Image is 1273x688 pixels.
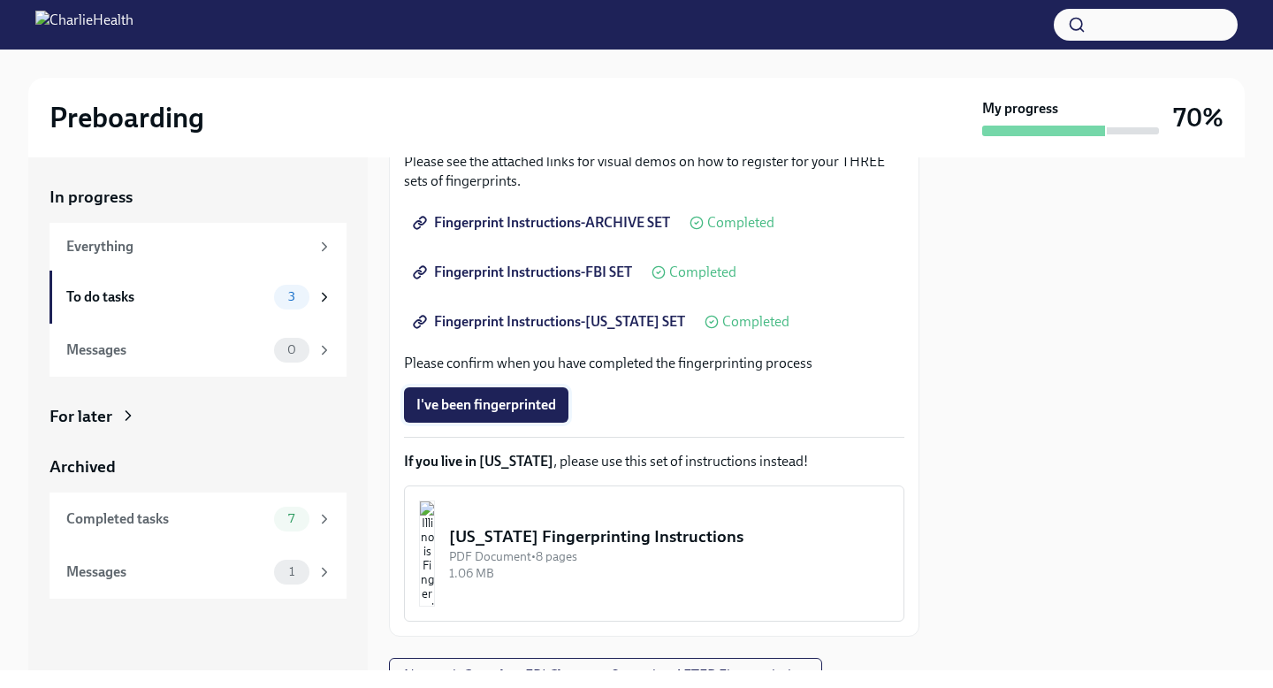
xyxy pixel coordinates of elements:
div: Everything [66,237,309,256]
a: For later [50,405,347,428]
div: Messages [66,340,267,360]
a: Everything [50,223,347,271]
strong: If you live in [US_STATE] [404,453,553,470]
span: Completed [707,216,774,230]
a: In progress [50,186,347,209]
button: I've been fingerprinted [404,387,568,423]
span: I've been fingerprinted [416,396,556,414]
span: Fingerprint Instructions-ARCHIVE SET [416,214,670,232]
a: Fingerprint Instructions-ARCHIVE SET [404,205,682,241]
img: CharlieHealth [35,11,133,39]
button: [US_STATE] Fingerprinting InstructionsPDF Document•8 pages1.06 MB [404,485,904,622]
a: Archived [50,455,347,478]
span: Next task : Complete FBI Clearance Screening AFTER Fingerprinting [404,667,807,684]
a: Completed tasks7 [50,493,347,546]
p: , please use this set of instructions instead! [404,452,904,471]
p: Please confirm when you have completed the fingerprinting process [404,354,904,373]
span: 1 [278,565,305,578]
span: Completed [669,265,736,279]
a: Messages1 [50,546,347,599]
div: Completed tasks [66,509,267,529]
h3: 70% [1173,102,1223,134]
div: Messages [66,562,267,582]
a: Fingerprint Instructions-FBI SET [404,255,644,290]
div: [US_STATE] Fingerprinting Instructions [449,525,889,548]
strong: My progress [982,99,1058,118]
span: Completed [722,315,789,329]
a: Messages0 [50,324,347,377]
div: For later [50,405,112,428]
a: To do tasks3 [50,271,347,324]
div: 1.06 MB [449,565,889,582]
span: 7 [278,512,305,525]
span: Fingerprint Instructions-FBI SET [416,264,632,281]
p: Please see the attached links for visual demos on how to register for your THREE sets of fingerpr... [404,152,904,191]
a: Fingerprint Instructions-[US_STATE] SET [404,304,697,340]
span: 0 [277,343,307,356]
div: To do tasks [66,287,267,307]
div: PDF Document • 8 pages [449,548,889,565]
img: Illinois Fingerprinting Instructions [419,501,435,607]
h2: Preboarding [50,100,204,135]
span: Fingerprint Instructions-[US_STATE] SET [416,313,685,331]
span: 3 [278,290,306,303]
